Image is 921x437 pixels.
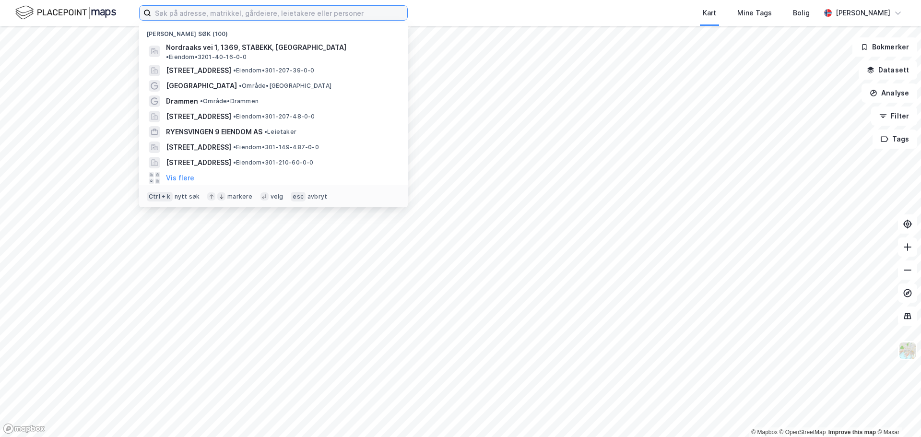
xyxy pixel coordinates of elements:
[233,143,236,151] span: •
[233,113,236,120] span: •
[828,429,876,436] a: Improve this map
[852,37,917,57] button: Bokmerker
[166,157,231,168] span: [STREET_ADDRESS]
[779,429,826,436] a: OpenStreetMap
[873,391,921,437] div: Kontrollprogram for chat
[233,143,319,151] span: Eiendom • 301-149-487-0-0
[166,65,231,76] span: [STREET_ADDRESS]
[233,159,236,166] span: •
[233,67,236,74] span: •
[15,4,116,21] img: logo.f888ab2527a4732fd821a326f86c7f29.svg
[233,67,315,74] span: Eiendom • 301-207-39-0-0
[233,159,314,166] span: Eiendom • 301-210-60-0-0
[703,7,716,19] div: Kart
[307,193,327,201] div: avbryt
[751,429,778,436] a: Mapbox
[166,53,247,61] span: Eiendom • 3201-40-16-0-0
[166,111,231,122] span: [STREET_ADDRESS]
[737,7,772,19] div: Mine Tags
[166,42,346,53] span: Nordraaks vei 1, 1369, STABEKK, [GEOGRAPHIC_DATA]
[166,95,198,107] span: Drammen
[239,82,331,90] span: Område • [GEOGRAPHIC_DATA]
[166,142,231,153] span: [STREET_ADDRESS]
[264,128,267,135] span: •
[233,113,315,120] span: Eiendom • 301-207-48-0-0
[151,6,407,20] input: Søk på adresse, matrikkel, gårdeiere, leietakere eller personer
[200,97,259,105] span: Område • Drammen
[227,193,252,201] div: markere
[873,130,917,149] button: Tags
[291,192,306,201] div: esc
[836,7,890,19] div: [PERSON_NAME]
[793,7,810,19] div: Bolig
[166,53,169,60] span: •
[166,80,237,92] span: [GEOGRAPHIC_DATA]
[271,193,283,201] div: velg
[139,23,408,40] div: [PERSON_NAME] søk (100)
[200,97,203,105] span: •
[239,82,242,89] span: •
[264,128,296,136] span: Leietaker
[3,423,45,434] a: Mapbox homepage
[166,126,262,138] span: RYENSVINGEN 9 EIENDOM AS
[175,193,200,201] div: nytt søk
[873,391,921,437] iframe: Chat Widget
[862,83,917,103] button: Analyse
[898,342,917,360] img: Z
[871,106,917,126] button: Filter
[147,192,173,201] div: Ctrl + k
[859,60,917,80] button: Datasett
[166,172,194,184] button: Vis flere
